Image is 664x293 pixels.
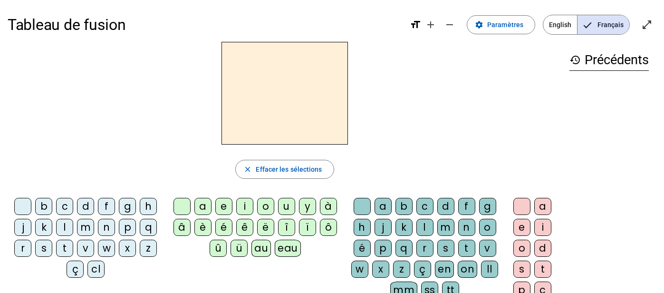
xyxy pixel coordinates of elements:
[35,198,52,215] div: b
[87,261,105,278] div: cl
[354,219,371,236] div: h
[421,15,440,34] button: Augmenter la taille de la police
[236,198,253,215] div: i
[487,19,523,30] span: Paramètres
[98,219,115,236] div: n
[275,240,301,257] div: eau
[278,198,295,215] div: u
[77,198,94,215] div: d
[479,240,496,257] div: v
[194,198,212,215] div: a
[458,240,475,257] div: t
[236,219,253,236] div: ê
[231,240,248,257] div: ü
[140,240,157,257] div: z
[243,165,252,174] mat-icon: close
[299,219,316,236] div: ï
[56,240,73,257] div: t
[56,198,73,215] div: c
[479,219,496,236] div: o
[437,240,454,257] div: s
[444,19,455,30] mat-icon: remove
[569,49,649,71] h3: Précédents
[513,261,530,278] div: s
[320,219,337,236] div: ô
[534,240,551,257] div: d
[67,261,84,278] div: ç
[395,240,413,257] div: q
[173,219,191,236] div: â
[440,15,459,34] button: Diminuer la taille de la police
[215,219,232,236] div: é
[569,54,581,66] mat-icon: history
[543,15,577,34] span: English
[577,15,629,34] span: Français
[534,198,551,215] div: a
[416,198,433,215] div: c
[534,219,551,236] div: i
[354,240,371,257] div: é
[320,198,337,215] div: à
[416,219,433,236] div: l
[235,160,334,179] button: Effacer les sélections
[513,219,530,236] div: e
[458,219,475,236] div: n
[458,198,475,215] div: f
[299,198,316,215] div: y
[56,219,73,236] div: l
[210,240,227,257] div: û
[35,240,52,257] div: s
[119,198,136,215] div: g
[278,219,295,236] div: î
[481,261,498,278] div: ll
[543,15,630,35] mat-button-toggle-group: Language selection
[257,219,274,236] div: ë
[410,19,421,30] mat-icon: format_size
[513,240,530,257] div: o
[251,240,271,257] div: au
[458,261,477,278] div: on
[98,240,115,257] div: w
[256,164,322,175] span: Effacer les sélections
[479,198,496,215] div: g
[393,261,410,278] div: z
[14,219,31,236] div: j
[416,240,433,257] div: r
[14,240,31,257] div: r
[351,261,368,278] div: w
[372,261,389,278] div: x
[395,198,413,215] div: b
[437,219,454,236] div: m
[119,219,136,236] div: p
[467,15,535,34] button: Paramètres
[77,240,94,257] div: v
[375,240,392,257] div: p
[437,198,454,215] div: d
[140,198,157,215] div: h
[375,219,392,236] div: j
[414,261,431,278] div: ç
[257,198,274,215] div: o
[435,261,454,278] div: en
[375,198,392,215] div: a
[425,19,436,30] mat-icon: add
[637,15,656,34] button: Entrer en plein écran
[475,20,483,29] mat-icon: settings
[534,261,551,278] div: t
[194,219,212,236] div: è
[119,240,136,257] div: x
[140,219,157,236] div: q
[641,19,653,30] mat-icon: open_in_full
[98,198,115,215] div: f
[395,219,413,236] div: k
[215,198,232,215] div: e
[35,219,52,236] div: k
[8,10,402,40] h1: Tableau de fusion
[77,219,94,236] div: m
